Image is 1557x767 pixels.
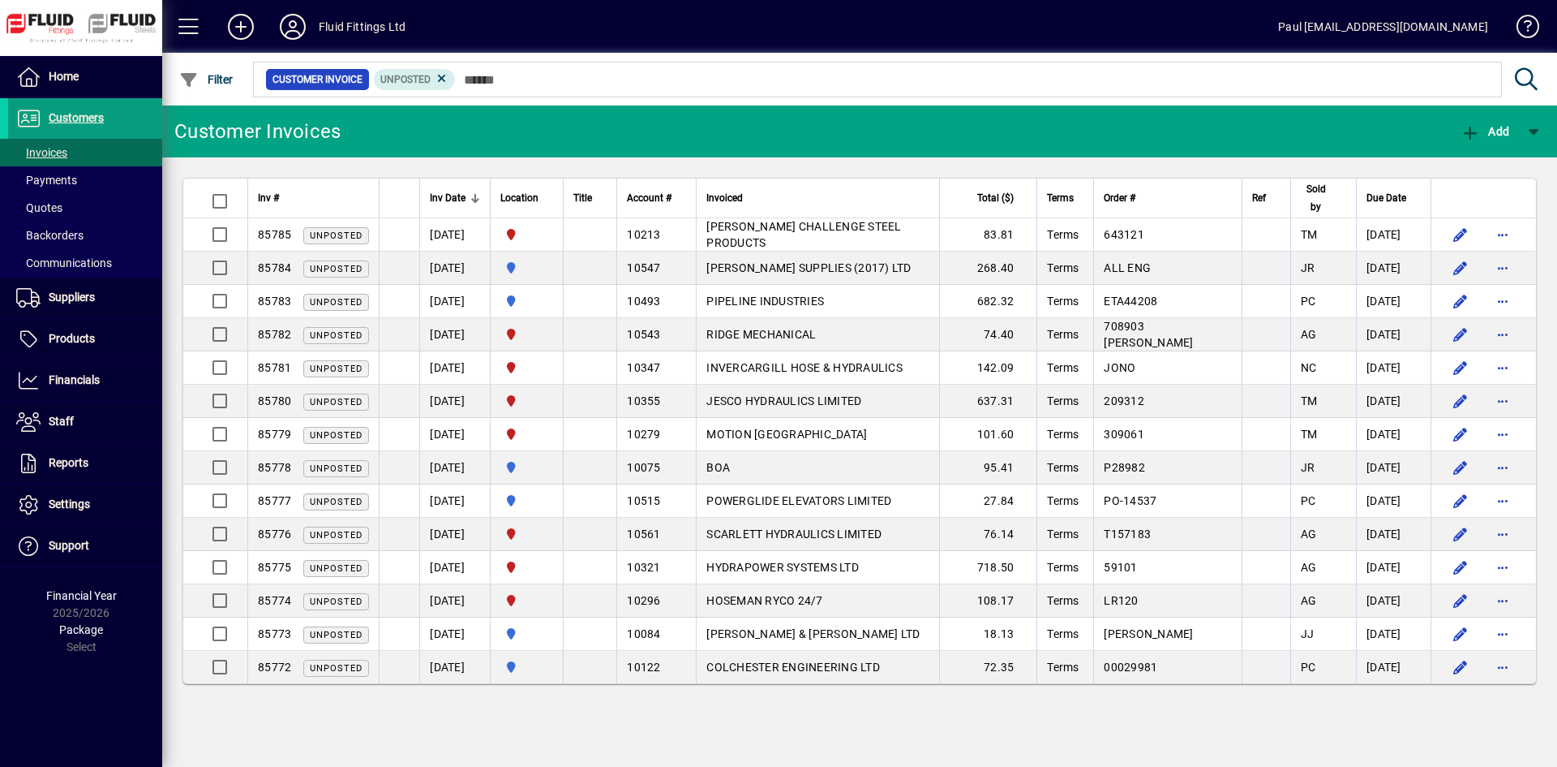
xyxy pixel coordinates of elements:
[310,297,362,308] span: Unposted
[627,328,660,341] span: 10543
[258,627,291,640] span: 85773
[49,456,88,469] span: Reports
[1490,521,1516,547] button: More options
[627,494,660,507] span: 10515
[310,264,362,274] span: Unposted
[706,428,867,441] span: MOTION [GEOGRAPHIC_DATA]
[419,485,490,518] td: [DATE]
[430,189,465,207] span: Inv Date
[258,494,291,507] span: 85777
[49,415,74,428] span: Staff
[627,189,671,207] span: Account #
[1448,621,1473,647] button: Edit
[310,497,362,507] span: Unposted
[706,461,730,474] span: BOA
[1490,388,1516,414] button: More options
[1301,394,1318,407] span: TM
[1301,428,1318,441] span: TM
[8,249,162,277] a: Communications
[419,518,490,551] td: [DATE]
[1356,418,1430,451] td: [DATE]
[1490,288,1516,314] button: More options
[1104,661,1157,674] span: 00029981
[573,189,607,207] div: Title
[1490,554,1516,580] button: More options
[49,332,95,345] span: Products
[310,364,362,374] span: Unposted
[706,189,929,207] div: Invoiced
[1356,218,1430,252] td: [DATE]
[1047,594,1079,607] span: Terms
[1448,421,1473,447] button: Edit
[16,201,62,214] span: Quotes
[939,285,1036,318] td: 682.32
[374,69,456,90] mat-chip: Customer Invoice Status: Unposted
[272,71,362,88] span: Customer Invoice
[1301,295,1316,308] span: PC
[1104,189,1231,207] div: Order #
[627,661,660,674] span: 10122
[627,428,660,441] span: 10279
[1104,295,1157,308] span: ETA44208
[49,373,100,386] span: Financials
[1047,627,1079,640] span: Terms
[939,351,1036,385] td: 142.09
[1356,518,1430,551] td: [DATE]
[258,594,291,607] span: 85774
[319,14,405,40] div: Fluid Fittings Ltd
[500,325,553,343] span: FLUID FITTINGS CHRISTCHURCH
[310,330,362,341] span: Unposted
[627,295,660,308] span: 10493
[627,189,686,207] div: Account #
[706,220,901,249] span: [PERSON_NAME] CHALLENGE STEEL PRODUCTS
[706,394,861,407] span: JESCO HYDRAULICS LIMITED
[1301,661,1316,674] span: PC
[1356,385,1430,418] td: [DATE]
[939,451,1036,485] td: 95.41
[49,111,104,124] span: Customers
[1448,455,1473,480] button: Edit
[310,563,362,574] span: Unposted
[1047,361,1079,374] span: Terms
[1104,189,1135,207] span: Order #
[258,361,291,374] span: 85781
[1104,394,1144,407] span: 209312
[1047,661,1079,674] span: Terms
[1301,627,1315,640] span: JJ
[258,661,291,674] span: 85772
[1490,421,1516,447] button: More options
[310,663,362,674] span: Unposted
[310,463,362,474] span: Unposted
[1047,394,1079,407] span: Terms
[1301,594,1317,607] span: AG
[627,361,660,374] span: 10347
[1366,189,1406,207] span: Due Date
[706,361,903,374] span: INVERCARGILL HOSE & HYDRAULICS
[419,218,490,252] td: [DATE]
[500,492,553,510] span: AUCKLAND
[258,428,291,441] span: 85779
[49,70,79,83] span: Home
[419,618,490,651] td: [DATE]
[1301,180,1332,216] span: Sold by
[1490,321,1516,347] button: More options
[500,359,553,377] span: FLUID FITTINGS CHRISTCHURCH
[1252,189,1266,207] span: Ref
[977,189,1014,207] span: Total ($)
[1448,554,1473,580] button: Edit
[1448,388,1473,414] button: Edit
[627,528,660,541] span: 10561
[706,494,891,507] span: POWERGLIDE ELEVATORS LIMITED
[939,584,1036,618] td: 108.17
[627,561,660,574] span: 10321
[1490,588,1516,614] button: More options
[1356,318,1430,351] td: [DATE]
[175,65,238,94] button: Filter
[419,418,490,451] td: [DATE]
[939,218,1036,252] td: 83.81
[1047,428,1079,441] span: Terms
[8,57,162,97] a: Home
[258,528,291,541] span: 85776
[1448,255,1473,281] button: Edit
[8,319,162,360] a: Products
